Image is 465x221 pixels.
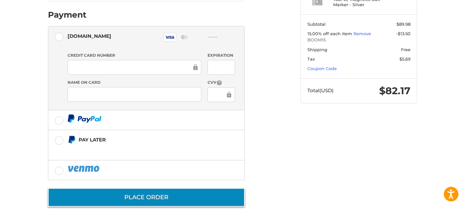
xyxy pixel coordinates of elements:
span: Free [401,47,411,52]
span: Tax [307,56,315,62]
span: -$13.50 [396,31,411,36]
span: 15.00% off each item [307,31,353,36]
img: PayPal icon [68,114,101,123]
img: PayPal icon [68,165,101,173]
span: BOOM15 [307,37,411,43]
label: Name on Card [68,80,201,85]
span: Shipping [307,47,327,52]
a: Coupon Code [307,66,337,71]
button: Place Order [48,188,245,207]
span: $89.98 [396,22,411,27]
h2: Payment [48,10,86,20]
span: $82.17 [379,85,411,97]
span: Total (USD) [307,87,333,94]
label: CVV [208,80,235,86]
label: Credit Card Number [68,52,201,58]
span: $5.69 [399,56,411,62]
span: Subtotal [307,22,326,27]
iframe: PayPal Message 1 [68,147,204,152]
iframe: Google Customer Reviews [411,203,465,221]
div: Pay Later [79,134,204,145]
label: Expiration [208,52,235,58]
img: Pay Later icon [68,136,76,144]
a: Remove [353,31,371,36]
div: [DOMAIN_NAME] [68,31,111,41]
